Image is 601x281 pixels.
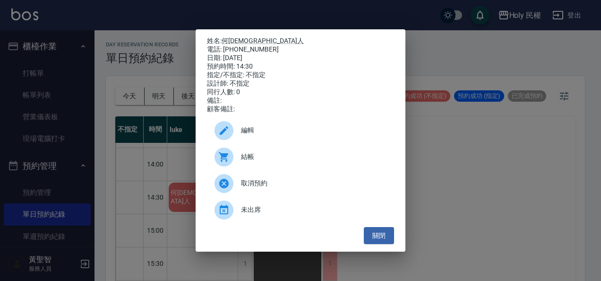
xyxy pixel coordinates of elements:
a: 結帳 [207,144,394,170]
div: 日期: [DATE] [207,54,394,62]
div: 取消預約 [207,170,394,197]
span: 結帳 [241,152,386,162]
div: 電話: [PHONE_NUMBER] [207,45,394,54]
a: 何[DEMOGRAPHIC_DATA]人 [222,37,304,44]
span: 編輯 [241,125,386,135]
div: 未出席 [207,197,394,223]
span: 未出席 [241,205,386,215]
span: 取消預約 [241,178,386,188]
div: 同行人數: 0 [207,88,394,97]
div: 指定/不指定: 不指定 [207,71,394,79]
div: 預約時間: 14:30 [207,62,394,71]
button: 關閉 [364,227,394,245]
div: 備註: [207,97,394,105]
p: 姓名: [207,37,394,45]
div: 顧客備註: [207,105,394,114]
div: 編輯 [207,117,394,144]
div: 設計師: 不指定 [207,79,394,88]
